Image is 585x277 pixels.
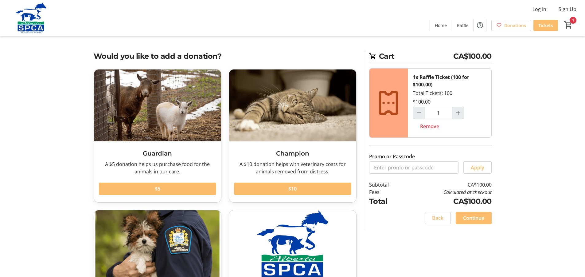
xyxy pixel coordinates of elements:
[452,107,464,119] button: Increment by one
[369,51,492,63] h2: Cart
[413,107,425,119] button: Decrement by one
[533,20,558,31] a: Tickets
[504,22,526,29] span: Donations
[234,149,351,158] h3: Champion
[288,185,297,192] span: $10
[474,19,486,31] button: Help
[471,164,484,171] span: Apply
[369,181,405,188] td: Subtotal
[491,20,531,31] a: Donations
[463,161,492,174] button: Apply
[432,214,443,222] span: Back
[430,20,452,31] a: Home
[99,160,216,175] div: A $5 donation helps us purchase food for the animals in our care.
[99,149,216,158] h3: Guardian
[413,120,447,133] button: Remove
[425,107,452,119] input: Raffle Ticket (100 for $100.00) Quantity
[4,2,58,33] img: Alberta SPCA's Logo
[532,6,546,13] span: Log In
[452,20,474,31] a: Raffle
[456,212,492,224] button: Continue
[404,196,491,207] td: CA$100.00
[99,183,216,195] button: $5
[234,183,351,195] button: $10
[404,181,491,188] td: CA$100.00
[155,185,160,192] span: $5
[554,4,581,14] button: Sign Up
[528,4,551,14] button: Log In
[369,153,415,160] label: Promo or Passcode
[457,22,469,29] span: Raffle
[94,51,357,62] h2: Would you like to add a donation?
[369,161,458,174] input: Enter promo or passcode
[453,51,492,62] span: CA$100.00
[369,196,405,207] td: Total
[420,123,439,130] span: Remove
[538,22,553,29] span: Tickets
[229,69,356,141] img: Champion
[413,73,486,88] div: 1x Raffle Ticket (100 for $100.00)
[408,69,491,137] div: Total Tickets: 100
[234,160,351,175] div: A $10 donation helps with veterinary costs for animals removed from distress.
[425,212,451,224] button: Back
[563,19,574,30] button: Cart
[559,6,576,13] span: Sign Up
[404,188,491,196] td: Calculated at checkout
[369,188,405,196] td: Fees
[413,98,431,105] div: $100.00
[94,69,221,141] img: Guardian
[435,22,447,29] span: Home
[463,214,484,222] span: Continue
